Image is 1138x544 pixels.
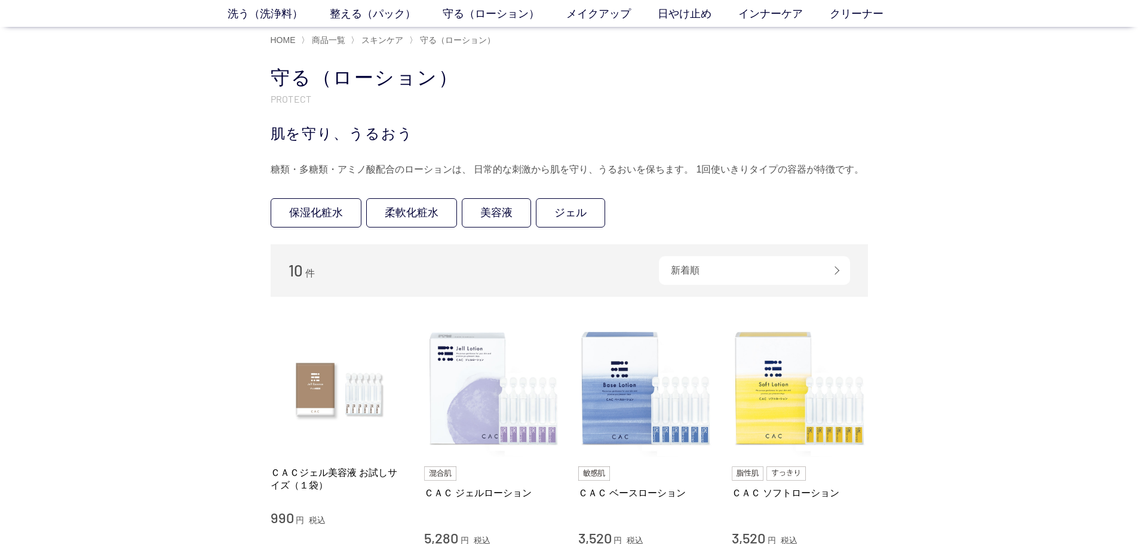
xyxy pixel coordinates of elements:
[228,6,330,22] a: 洗う（洗浄料）
[289,261,303,279] span: 10
[424,466,456,481] img: 混合肌
[409,35,498,46] li: 〉
[366,198,457,228] a: 柔軟化粧水
[462,198,531,228] a: 美容液
[271,321,407,457] img: ＣＡＣジェル美容液 お試しサイズ（１袋）
[312,35,345,45] span: 商品一覧
[536,198,605,228] a: ジェル
[305,268,315,278] span: 件
[424,487,560,499] a: ＣＡＣ ジェルローション
[732,321,868,457] img: ＣＡＣ ソフトローション
[578,321,714,457] img: ＣＡＣ ベースローション
[578,487,714,499] a: ＣＡＣ ベースローション
[271,123,868,145] div: 肌を守り、うるおう
[296,515,304,525] span: 円
[578,466,611,481] img: 敏感肌
[271,35,296,45] a: HOME
[271,65,868,91] h1: 守る（ローション）
[443,6,566,22] a: 守る（ローション）
[418,35,495,45] a: 守る（ローション）
[330,6,443,22] a: 整える（パック）
[566,6,658,22] a: メイクアップ
[301,35,348,46] li: 〉
[732,487,868,499] a: ＣＡＣ ソフトローション
[732,466,763,481] img: 脂性肌
[420,35,495,45] span: 守る（ローション）
[271,509,294,526] span: 990
[766,466,806,481] img: すっきり
[351,35,406,46] li: 〉
[271,93,868,105] p: PROTECT
[271,160,868,179] div: 糖類・多糖類・アミノ酸配合のローションは、 日常的な刺激から肌を守り、うるおいを保ちます。 1回使いきりタイプの容器が特徴です。
[271,466,407,492] a: ＣＡＣジェル美容液 お試しサイズ（１袋）
[271,198,361,228] a: 保湿化粧水
[361,35,403,45] span: スキンケア
[658,6,738,22] a: 日やけ止め
[309,35,345,45] a: 商品一覧
[830,6,910,22] a: クリーナー
[659,256,850,285] div: 新着順
[738,6,830,22] a: インナーケア
[309,515,326,525] span: 税込
[359,35,403,45] a: スキンケア
[424,321,560,457] img: ＣＡＣ ジェルローション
